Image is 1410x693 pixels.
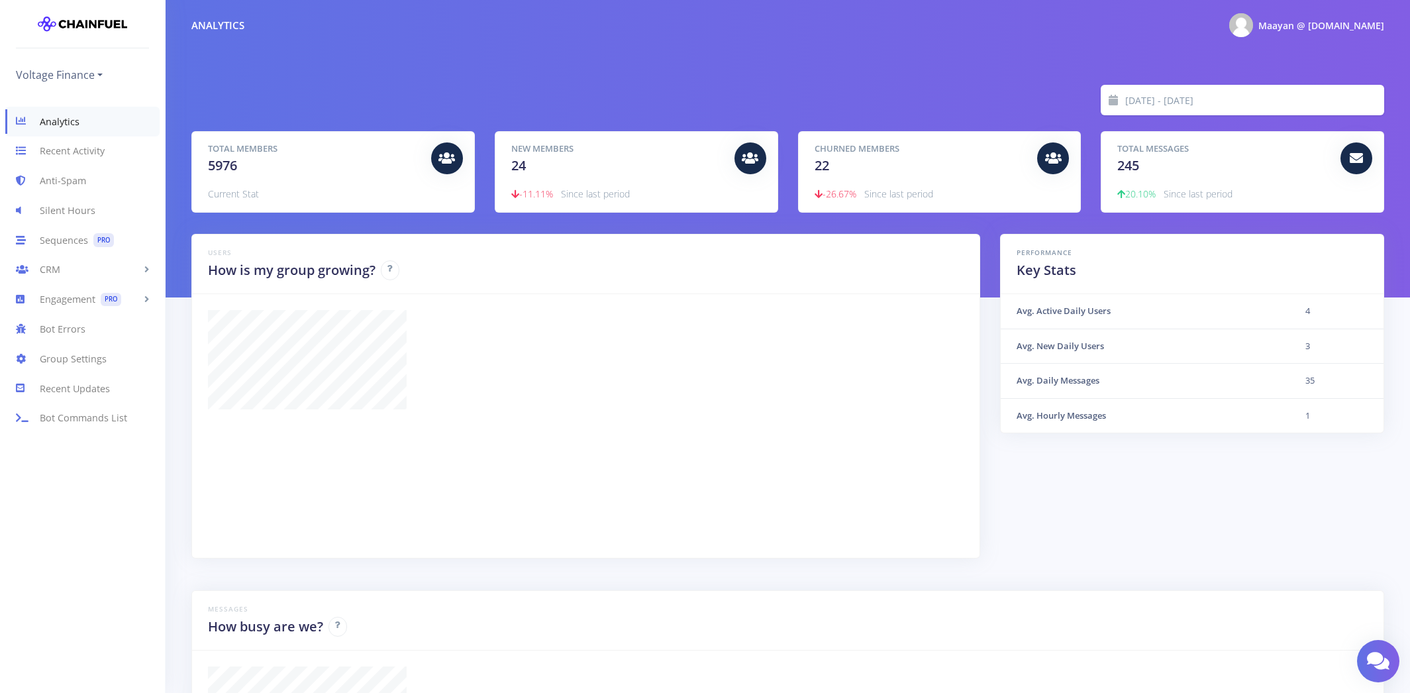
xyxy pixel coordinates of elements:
h5: Churned Members [815,142,1028,156]
span: -26.67% [815,187,856,200]
img: @Maayanfuse Photo [1229,13,1253,37]
h5: New Members [511,142,725,156]
h2: Key Stats [1017,260,1368,280]
span: Since last period [561,187,630,200]
span: 22 [815,156,829,174]
th: Avg. Daily Messages [1001,364,1289,399]
span: PRO [93,233,114,247]
img: chainfuel-logo [38,11,127,37]
span: 245 [1117,156,1139,174]
h6: Messages [208,604,1368,614]
span: -11.11% [511,187,553,200]
h5: Total Members [208,142,421,156]
td: 1 [1289,398,1384,433]
span: PRO [101,293,121,307]
th: Avg. New Daily Users [1001,329,1289,364]
span: Since last period [1164,187,1233,200]
span: Since last period [864,187,933,200]
span: 24 [511,156,526,174]
span: Maayan @ [DOMAIN_NAME] [1258,19,1384,32]
th: Avg. Hourly Messages [1001,398,1289,433]
a: @Maayanfuse Photo Maayan @ [DOMAIN_NAME] [1219,11,1384,40]
span: 20.10% [1117,187,1156,200]
h6: Users [208,248,964,258]
span: The Dashboard displays only data collected after the bot was added to your group. [381,260,399,280]
h2: How is my group growing? [208,260,376,280]
td: 35 [1289,364,1384,399]
h2: How busy are we? [208,617,323,637]
td: 4 [1289,294,1384,329]
div: Analytics [191,18,244,33]
td: 3 [1289,329,1384,364]
span: 5976 [208,156,237,174]
span: Current Stat [208,187,259,200]
a: Analytics [5,107,160,136]
a: Voltage Finance [16,64,103,85]
span: The Dashboard displays only data collected after the bot was added to your group. [328,617,347,637]
th: Avg. Active Daily Users [1001,294,1289,329]
h6: Performance [1017,248,1368,258]
h5: Total Messages [1117,142,1331,156]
